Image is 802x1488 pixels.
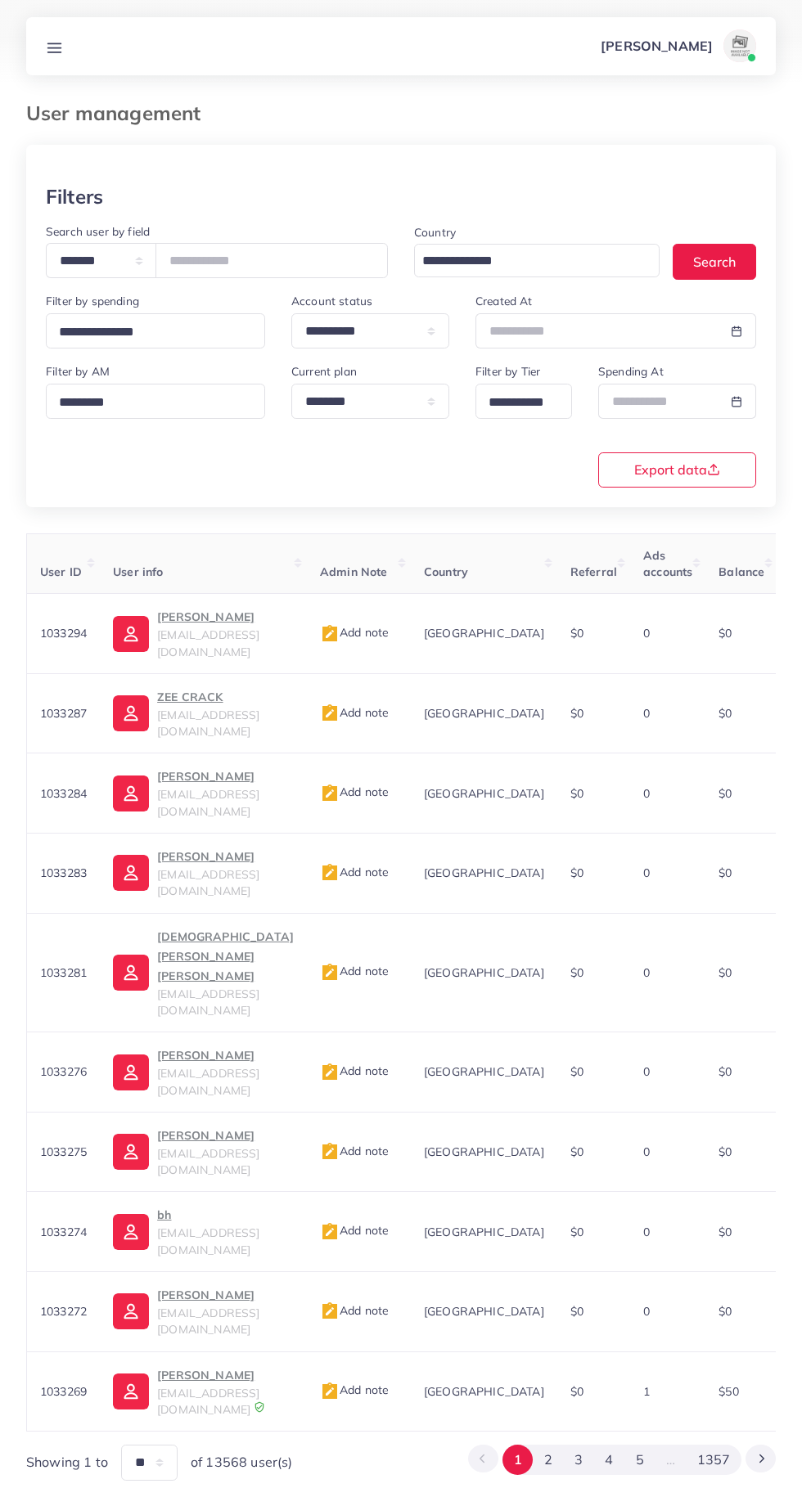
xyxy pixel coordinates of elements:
span: [EMAIL_ADDRESS][DOMAIN_NAME] [157,1386,259,1417]
span: $0 [570,1225,583,1239]
span: $0 [719,865,732,880]
label: Country [414,224,456,241]
img: ic-user-info.36bf1079.svg [113,955,149,991]
a: [PERSON_NAME][EMAIL_ADDRESS][DOMAIN_NAME] [113,1045,294,1099]
span: [GEOGRAPHIC_DATA] [424,1144,544,1159]
span: 1033281 [40,965,87,980]
span: Add note [320,625,389,640]
button: Go to page 1357 [687,1445,741,1475]
button: Go to page 1 [502,1445,533,1475]
span: 1033275 [40,1144,87,1159]
div: Search for option [46,313,265,348]
div: Search for option [475,384,572,419]
img: admin_note.cdd0b510.svg [320,1142,340,1162]
input: Search for option [483,390,551,416]
p: [PERSON_NAME] [157,1126,294,1145]
span: Showing 1 to [26,1453,108,1472]
img: admin_note.cdd0b510.svg [320,704,340,723]
p: [PERSON_NAME] [157,1285,294,1305]
a: [DEMOGRAPHIC_DATA][PERSON_NAME] [PERSON_NAME][EMAIL_ADDRESS][DOMAIN_NAME] [113,927,294,1019]
a: [PERSON_NAME][EMAIL_ADDRESS][DOMAIN_NAME] [113,1365,294,1418]
p: [PERSON_NAME] [157,607,294,627]
img: ic-user-info.36bf1079.svg [113,855,149,891]
img: ic-user-info.36bf1079.svg [113,616,149,652]
div: Search for option [46,384,265,419]
a: bh[EMAIL_ADDRESS][DOMAIN_NAME] [113,1205,294,1258]
span: Balance [719,564,764,579]
span: [EMAIL_ADDRESS][DOMAIN_NAME] [157,1146,259,1177]
a: ZEE CRACK[EMAIL_ADDRESS][DOMAIN_NAME] [113,687,294,740]
span: $0 [570,706,583,721]
span: $0 [719,786,732,801]
span: $0 [719,965,732,980]
span: 1033283 [40,865,87,880]
span: Country [424,564,468,579]
span: [GEOGRAPHIC_DATA] [424,1064,544,1079]
p: [DEMOGRAPHIC_DATA][PERSON_NAME] [PERSON_NAME] [157,927,294,986]
span: 0 [643,786,650,801]
button: Go to next page [746,1445,776,1472]
button: Go to page 4 [594,1445,624,1475]
span: [GEOGRAPHIC_DATA] [424,1225,544,1239]
span: 1 [643,1384,650,1399]
label: Filter by AM [46,363,110,380]
span: $0 [570,1384,583,1399]
span: Admin Note [320,564,388,579]
span: Add note [320,784,389,799]
a: [PERSON_NAME]avatar [592,29,763,62]
span: [GEOGRAPHIC_DATA] [424,965,544,980]
span: Add note [320,1223,389,1238]
label: Search user by field [46,223,150,240]
span: 0 [643,1064,650,1079]
img: ic-user-info.36bf1079.svg [113,1293,149,1329]
span: [GEOGRAPHIC_DATA] [424,786,544,801]
h3: Filters [46,185,103,209]
img: ic-user-info.36bf1079.svg [113,1054,149,1090]
span: [EMAIL_ADDRESS][DOMAIN_NAME] [157,867,259,898]
img: admin_note.cdd0b510.svg [320,963,340,982]
img: admin_note.cdd0b510.svg [320,1382,340,1401]
a: [PERSON_NAME][EMAIL_ADDRESS][DOMAIN_NAME] [113,1126,294,1179]
input: Search for option [417,249,638,274]
p: [PERSON_NAME] [157,1045,294,1065]
input: Search for option [53,320,244,345]
img: avatar [723,29,756,62]
span: 1033269 [40,1384,87,1399]
img: ic-user-info.36bf1079.svg [113,1373,149,1409]
span: 0 [643,965,650,980]
span: $0 [719,626,732,641]
span: [GEOGRAPHIC_DATA] [424,1384,544,1399]
span: Add note [320,1144,389,1158]
img: ic-user-info.36bf1079.svg [113,775,149,811]
span: Ads accounts [643,548,692,579]
button: Go to page 2 [533,1445,563,1475]
span: [GEOGRAPHIC_DATA] [424,706,544,721]
p: [PERSON_NAME] [157,847,294,866]
span: $0 [719,706,732,721]
span: Add note [320,964,389,978]
span: Add note [320,1063,389,1078]
span: of 13568 user(s) [191,1453,293,1472]
span: $0 [570,865,583,880]
a: [PERSON_NAME][EMAIL_ADDRESS][DOMAIN_NAME] [113,607,294,660]
span: $0 [570,1144,583,1159]
span: Add note [320,1382,389,1397]
button: Go to page 3 [564,1445,594,1475]
span: [EMAIL_ADDRESS][DOMAIN_NAME] [157,1306,259,1337]
button: Export data [598,452,756,488]
span: $0 [570,965,583,980]
a: [PERSON_NAME][EMAIL_ADDRESS][DOMAIN_NAME] [113,766,294,820]
ul: Pagination [468,1445,776,1475]
span: Export data [634,463,720,476]
span: 0 [643,1304,650,1319]
img: 9CAL8B2pu8EFxCJHYAAAAldEVYdGRhdGU6Y3JlYXRlADIwMjItMTItMDlUMDQ6NTg6MzkrMDA6MDBXSlgLAAAAJXRFWHRkYXR... [254,1401,265,1413]
img: ic-user-info.36bf1079.svg [113,695,149,731]
img: admin_note.cdd0b510.svg [320,784,340,803]
span: $0 [719,1064,732,1079]
span: $0 [719,1304,732,1319]
label: Spending At [598,363,664,380]
h3: User management [26,101,214,125]
img: admin_note.cdd0b510.svg [320,1222,340,1242]
a: [PERSON_NAME][EMAIL_ADDRESS][DOMAIN_NAME] [113,1285,294,1338]
img: admin_note.cdd0b510.svg [320,863,340,883]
